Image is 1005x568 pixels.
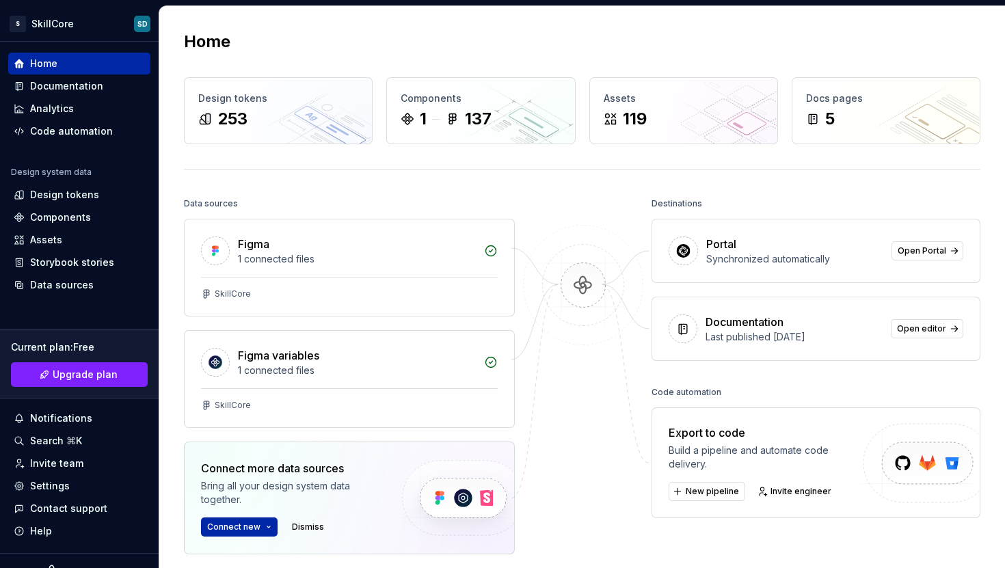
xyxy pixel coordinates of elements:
div: 253 [217,108,247,130]
div: Design tokens [30,188,99,202]
div: Components [30,211,91,224]
a: Figma variables1 connected filesSkillCore [184,330,515,428]
a: Storybook stories [8,252,150,273]
div: 1 connected files [238,364,476,377]
button: New pipeline [669,482,745,501]
a: Open editor [891,319,963,338]
h2: Home [184,31,230,53]
span: Connect new [207,522,260,532]
div: Build a pipeline and automate code delivery. [669,444,865,471]
a: Assets119 [589,77,778,144]
a: Home [8,53,150,75]
div: SkillCore [215,288,251,299]
div: 119 [623,108,647,130]
div: Connect more data sources [201,460,379,476]
span: Invite engineer [770,486,831,497]
span: Open Portal [898,245,946,256]
div: Synchronized automatically [706,252,883,266]
div: Export to code [669,424,865,441]
div: Data sources [184,194,238,213]
div: Analytics [30,102,74,116]
a: Components1137 [386,77,575,144]
div: Invite team [30,457,83,470]
div: SD [137,18,148,29]
div: Portal [706,236,736,252]
a: Design tokens [8,184,150,206]
div: 137 [465,108,492,130]
button: SSkillCoreSD [3,9,156,38]
div: Last published [DATE] [706,330,883,344]
a: Open Portal [892,241,963,260]
button: Help [8,520,150,542]
span: New pipeline [686,486,739,497]
button: Connect new [201,517,278,537]
div: Design system data [11,167,92,178]
a: Settings [8,475,150,497]
div: Docs pages [806,92,966,105]
a: Documentation [8,75,150,97]
div: Current plan : Free [11,340,148,354]
a: Components [8,206,150,228]
button: Dismiss [286,517,330,537]
div: Bring all your design system data together. [201,479,379,506]
div: S [10,16,26,32]
div: Code automation [652,383,721,402]
div: 1 connected files [238,252,476,266]
div: Settings [30,479,70,493]
span: Open editor [897,323,946,334]
a: Upgrade plan [11,362,148,387]
a: Invite engineer [753,482,837,501]
div: Notifications [30,411,92,425]
div: Figma variables [238,347,319,364]
button: Notifications [8,407,150,429]
a: Docs pages5 [792,77,980,144]
a: Figma1 connected filesSkillCore [184,219,515,316]
div: 5 [825,108,835,130]
span: Dismiss [292,522,324,532]
div: Data sources [30,278,94,292]
div: 1 [420,108,427,130]
div: Assets [30,233,62,247]
a: Data sources [8,274,150,296]
div: Storybook stories [30,256,114,269]
div: Help [30,524,52,538]
div: Components [401,92,561,105]
span: Upgrade plan [53,368,118,381]
div: Search ⌘K [30,434,82,448]
button: Contact support [8,498,150,519]
a: Design tokens253 [184,77,373,144]
a: Code automation [8,120,150,142]
div: Contact support [30,502,107,515]
div: Figma [238,236,269,252]
div: Documentation [30,79,103,93]
a: Assets [8,229,150,251]
div: Destinations [652,194,702,213]
div: Documentation [706,314,783,330]
div: Home [30,57,57,70]
div: SkillCore [31,17,74,31]
div: Design tokens [198,92,358,105]
a: Analytics [8,98,150,120]
div: Assets [604,92,764,105]
div: Code automation [30,124,113,138]
div: SkillCore [215,400,251,411]
button: Search ⌘K [8,430,150,452]
a: Invite team [8,452,150,474]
